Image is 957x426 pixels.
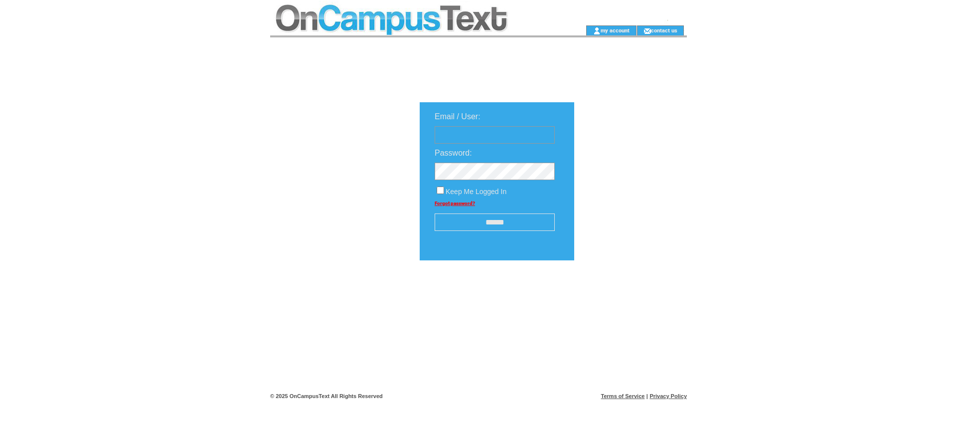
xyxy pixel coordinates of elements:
img: account_icon.gif [593,27,601,35]
a: Terms of Service [601,393,645,399]
a: Forgot password? [435,201,475,206]
span: Email / User: [435,112,480,121]
span: | [646,393,648,399]
img: contact_us_icon.gif [643,27,651,35]
a: contact us [651,27,677,33]
img: transparent.png [603,285,653,298]
a: Privacy Policy [649,393,687,399]
a: my account [601,27,630,33]
span: Password: [435,149,472,157]
span: Keep Me Logged In [446,188,506,196]
span: © 2025 OnCampusText All Rights Reserved [270,393,383,399]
